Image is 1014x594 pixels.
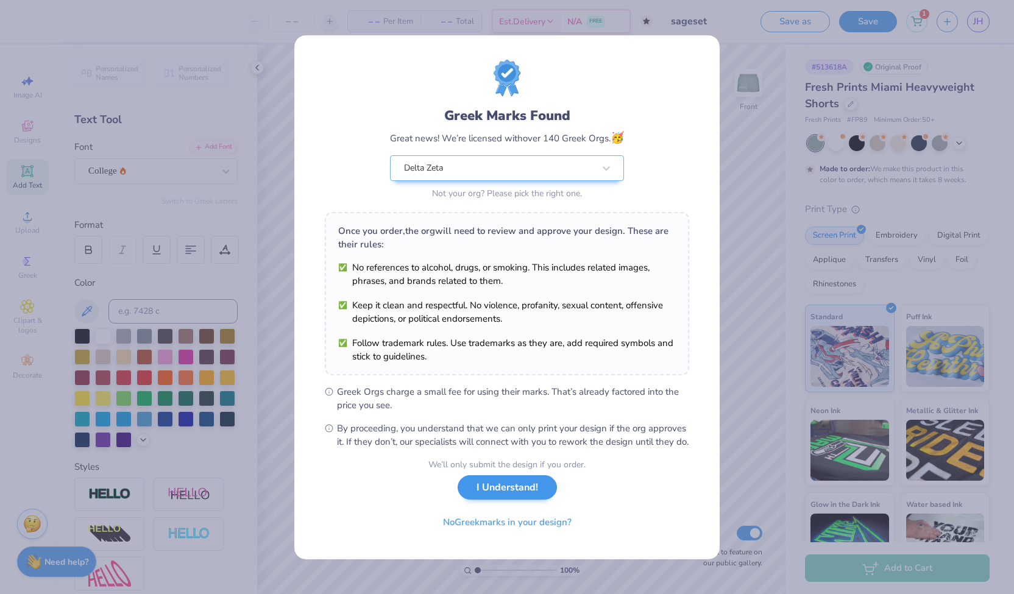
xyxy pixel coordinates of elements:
[433,510,582,535] button: NoGreekmarks in your design?
[458,475,557,500] button: I Understand!
[338,299,676,325] li: Keep it clean and respectful. No violence, profanity, sexual content, offensive depictions, or po...
[338,224,676,251] div: Once you order, the org will need to review and approve your design. These are their rules:
[337,422,689,448] span: By proceeding, you understand that we can only print your design if the org approves it. If they ...
[390,187,624,200] div: Not your org? Please pick the right one.
[338,261,676,288] li: No references to alcohol, drugs, or smoking. This includes related images, phrases, and brands re...
[494,60,520,96] img: license-marks-badge.png
[390,106,624,126] div: Greek Marks Found
[428,458,586,471] div: We’ll only submit the design if you order.
[338,336,676,363] li: Follow trademark rules. Use trademarks as they are, add required symbols and stick to guidelines.
[611,130,624,145] span: 🥳
[337,385,689,412] span: Greek Orgs charge a small fee for using their marks. That’s already factored into the price you see.
[390,130,624,146] div: Great news! We’re licensed with over 140 Greek Orgs.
